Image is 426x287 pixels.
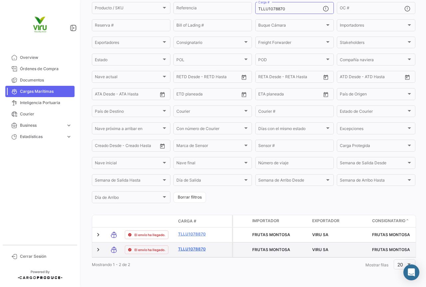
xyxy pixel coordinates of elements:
span: Documentos [20,77,72,83]
button: Open calendar [402,72,412,82]
input: Hasta [275,75,305,80]
span: Semana de Arribo Hasta [340,179,406,184]
input: ATD Desde [340,75,361,80]
span: Semana de Salida Desde [340,162,406,166]
datatable-header-cell: Carga Protegida [233,215,250,227]
input: Creado Hasta [126,144,156,149]
a: Expand/Collapse Row [95,246,102,253]
span: 20 [397,262,403,267]
a: TLLU1078870 [178,246,213,252]
span: El envío ha llegado. [134,247,165,252]
span: Carga # [178,218,196,224]
input: Hasta [193,75,223,80]
input: Creado Desde [95,144,121,149]
datatable-header-cell: Póliza [215,218,232,224]
span: expand_more [66,122,72,128]
span: Cargas Marítimas [20,88,72,94]
datatable-header-cell: Importador [250,215,310,227]
span: Importador [252,218,279,224]
span: Marca de Sensor [176,144,243,149]
span: Cerrar Sesión [20,253,72,259]
a: Inteligencia Portuaria [5,97,75,108]
datatable-header-cell: Carga # [175,215,215,227]
span: Overview [20,55,72,61]
span: expand_more [66,134,72,140]
span: Día de Arribo [95,196,161,201]
span: Excepciones [340,127,406,132]
span: Mostrar filas [365,262,388,267]
span: Días con el mismo estado [258,127,325,132]
a: Cargas Marítimas [5,86,75,97]
button: Open calendar [239,72,249,82]
span: VIRU SA [312,232,328,237]
span: Buque Cámara [258,24,325,29]
input: ATA Desde [95,93,115,97]
span: Consignatario [372,218,405,224]
span: FRUTAS MONTOSA [252,247,290,252]
span: Día de Salida [176,179,243,184]
div: Abrir Intercom Messenger [403,264,419,280]
input: ATD Hasta [365,75,395,80]
span: Nave próxima a arribar en [95,127,161,132]
span: VIRU SA [312,247,328,252]
span: POD [258,58,325,63]
button: Borrar filtros [173,192,206,203]
span: Estado [95,58,161,63]
span: País de Origen [340,93,406,97]
input: Desde [176,75,188,80]
span: FRUTAS MONTOSA [372,232,410,237]
a: Courier [5,108,75,120]
a: Overview [5,52,75,63]
span: FRUTAS MONTOSA [252,232,290,237]
datatable-header-cell: Modo de Transporte [106,218,122,224]
span: País de Destino [95,110,161,115]
span: Órdenes de Compra [20,66,72,72]
span: Stakeholders [340,41,406,46]
span: POL [176,58,243,63]
datatable-header-cell: Estado de Envio [122,218,175,224]
a: Documentos [5,74,75,86]
button: Open calendar [157,89,167,99]
span: Nave final [176,162,243,166]
span: FRUTAS MONTOSA [372,247,410,252]
img: viru.png [23,8,57,41]
button: Open calendar [239,89,249,99]
span: Exportador [312,218,339,224]
span: Producto / SKU [95,7,161,11]
button: Open calendar [321,89,331,99]
span: Nave actual [95,75,161,80]
input: Desde [176,93,188,97]
span: Inteligencia Portuaria [20,100,72,106]
span: Compañía naviera [340,58,406,63]
span: El envío ha llegado. [134,232,165,237]
span: Semana de Arribo Desde [258,179,325,184]
input: Hasta [193,93,223,97]
span: Semana de Salida Hasta [95,179,161,184]
span: Mostrando 1 - 2 de 2 [92,262,130,267]
button: Open calendar [321,72,331,82]
span: Carga Protegida [340,144,406,149]
input: Desde [258,75,270,80]
a: Órdenes de Compra [5,63,75,74]
span: Exportadores [95,41,161,46]
a: Expand/Collapse Row [95,231,102,238]
span: Importadores [340,24,406,29]
button: Open calendar [157,141,167,151]
span: Nave inicial [95,162,161,166]
datatable-header-cell: Exportador [310,215,369,227]
span: Consignatario [176,41,243,46]
span: Business [20,122,63,128]
span: Estadísticas [20,134,63,140]
span: Estado de Courier [340,110,406,115]
span: Courier [20,111,72,117]
input: Hasta [275,93,305,97]
input: ATA Hasta [120,93,150,97]
span: Freight Forwarder [258,41,325,46]
a: TLLU1078870 [178,231,213,237]
input: Desde [258,93,270,97]
span: Courier [176,110,243,115]
span: Con número de Courier [176,127,243,132]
